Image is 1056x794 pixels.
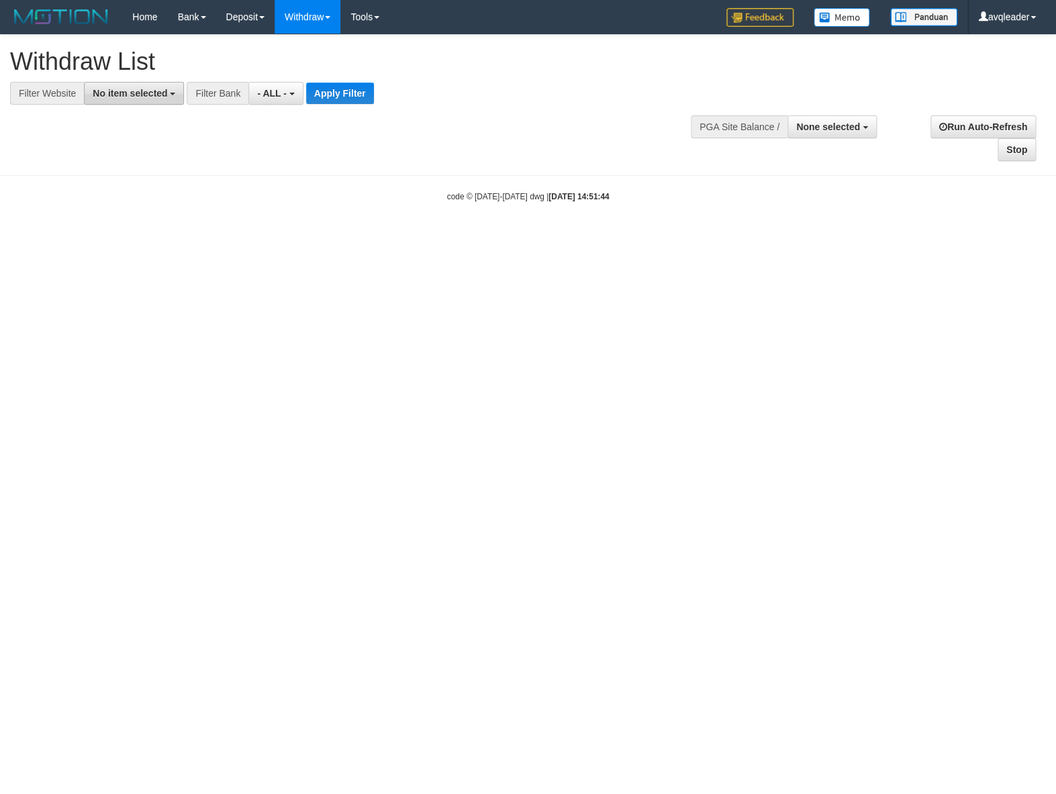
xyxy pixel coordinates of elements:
[306,83,374,104] button: Apply Filter
[691,115,787,138] div: PGA Site Balance /
[726,8,794,27] img: Feedback.jpg
[890,8,957,26] img: panduan.png
[930,115,1036,138] a: Run Auto-Refresh
[796,121,860,132] span: None selected
[248,82,303,105] button: - ALL -
[548,192,609,201] strong: [DATE] 14:51:44
[84,82,184,105] button: No item selected
[93,88,167,99] span: No item selected
[814,8,870,27] img: Button%20Memo.svg
[10,7,112,27] img: MOTION_logo.png
[10,48,691,75] h1: Withdraw List
[787,115,877,138] button: None selected
[257,88,287,99] span: - ALL -
[10,82,84,105] div: Filter Website
[998,138,1036,161] a: Stop
[187,82,248,105] div: Filter Bank
[447,192,610,201] small: code © [DATE]-[DATE] dwg |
